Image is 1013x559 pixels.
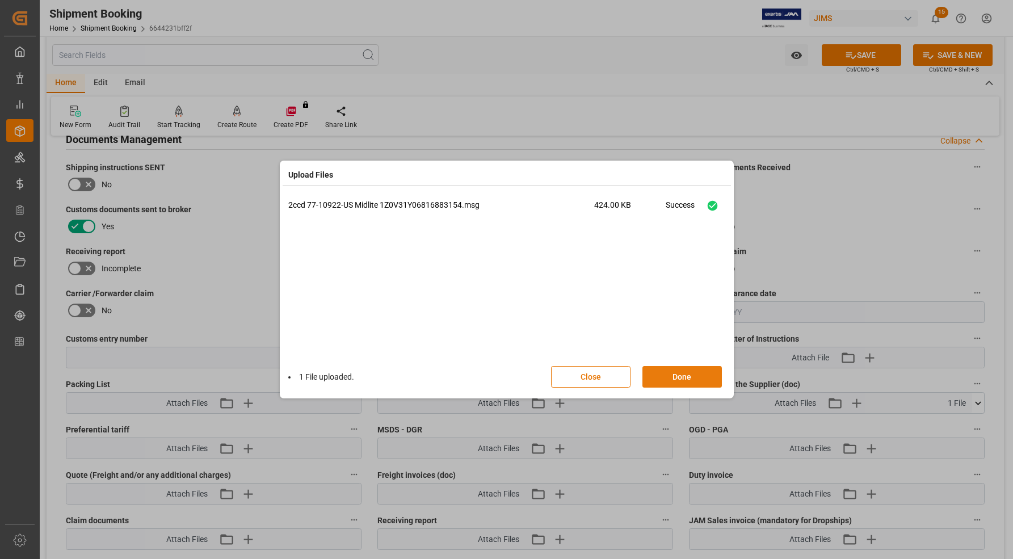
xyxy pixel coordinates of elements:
[594,199,666,219] span: 424.00 KB
[288,169,333,181] h4: Upload Files
[551,366,631,388] button: Close
[666,199,695,219] div: Success
[288,371,354,383] li: 1 File uploaded.
[288,199,594,211] p: 2ccd 77-10922-US Midlite 1Z0V31Y06816883154.msg
[642,366,722,388] button: Done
